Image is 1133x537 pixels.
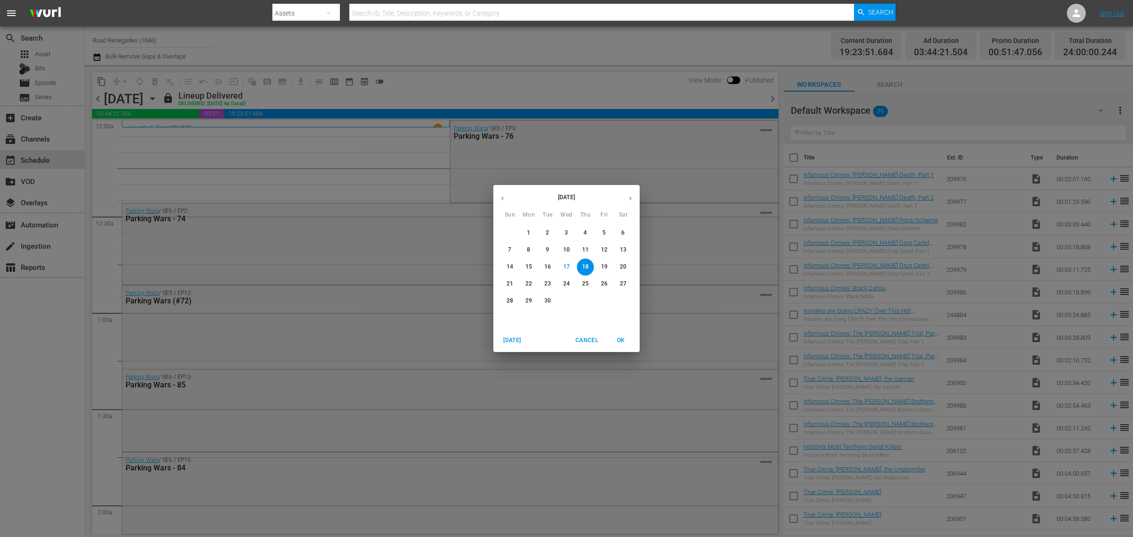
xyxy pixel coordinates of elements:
button: 21 [501,276,518,293]
p: 6 [621,229,625,237]
span: Sat [615,210,632,220]
p: [DATE] [512,193,621,201]
button: 3 [558,225,575,242]
p: 18 [582,263,589,271]
button: 11 [577,242,594,259]
span: Thu [577,210,594,220]
p: 8 [527,246,530,254]
p: 26 [601,280,608,288]
button: 7 [501,242,518,259]
img: ans4CAIJ8jUAAAAAAAAAAAAAAAAAAAAAAAAgQb4GAAAAAAAAAAAAAAAAAAAAAAAAJMjXAAAAAAAAAAAAAAAAAAAAAAAAgAT5G... [23,2,68,25]
button: 9 [539,242,556,259]
button: 28 [501,293,518,310]
span: Fri [596,210,613,220]
button: 20 [615,259,632,276]
button: 5 [596,225,613,242]
button: 18 [577,259,594,276]
p: 4 [583,229,587,237]
a: Sign Out [1099,9,1124,17]
button: 30 [539,293,556,310]
button: 13 [615,242,632,259]
button: 6 [615,225,632,242]
button: [DATE] [497,333,527,348]
button: 16 [539,259,556,276]
button: OK [606,333,636,348]
button: 22 [520,276,537,293]
button: 12 [596,242,613,259]
p: 2 [546,229,549,237]
p: 11 [582,246,589,254]
p: 14 [507,263,513,271]
button: 2 [539,225,556,242]
span: Tue [539,210,556,220]
span: menu [6,8,17,19]
p: 13 [620,246,626,254]
p: 19 [601,263,608,271]
button: 8 [520,242,537,259]
button: 26 [596,276,613,293]
p: 25 [582,280,589,288]
button: 25 [577,276,594,293]
button: 23 [539,276,556,293]
p: 10 [563,246,570,254]
span: Cancel [575,336,598,345]
p: 28 [507,297,513,305]
button: 1 [520,225,537,242]
p: 21 [507,280,513,288]
span: Search [868,4,893,21]
span: [DATE] [501,336,524,345]
p: 16 [544,263,551,271]
span: Sun [501,210,518,220]
p: 17 [563,263,570,271]
p: 9 [546,246,549,254]
p: 30 [544,297,551,305]
p: 5 [602,229,606,237]
p: 3 [565,229,568,237]
button: 10 [558,242,575,259]
span: OK [609,336,632,345]
button: 14 [501,259,518,276]
button: 17 [558,259,575,276]
p: 24 [563,280,570,288]
p: 29 [525,297,532,305]
p: 7 [508,246,511,254]
p: 1 [527,229,530,237]
p: 22 [525,280,532,288]
button: 29 [520,293,537,310]
p: 20 [620,263,626,271]
span: Mon [520,210,537,220]
span: Wed [558,210,575,220]
p: 15 [525,263,532,271]
button: Cancel [572,333,602,348]
button: 4 [577,225,594,242]
p: 27 [620,280,626,288]
button: 15 [520,259,537,276]
p: 23 [544,280,551,288]
button: 27 [615,276,632,293]
button: 19 [596,259,613,276]
p: 12 [601,246,608,254]
button: 24 [558,276,575,293]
